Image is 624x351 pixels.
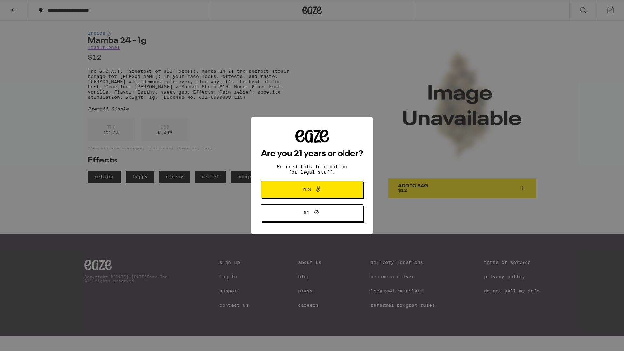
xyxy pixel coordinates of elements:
button: No [261,204,363,221]
span: No [304,211,309,215]
h2: Are you 21 years or older? [261,150,363,158]
p: We need this information for legal stuff. [271,164,353,175]
button: Yes [261,181,363,198]
span: Yes [302,187,311,192]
